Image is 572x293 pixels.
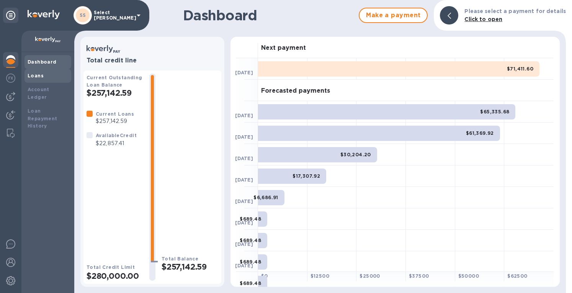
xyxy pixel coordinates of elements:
b: Click to open [464,16,502,22]
b: $689.48 [240,259,261,265]
b: $689.48 [240,216,261,222]
b: [DATE] [235,241,253,247]
h3: Next payment [261,44,306,52]
b: [DATE] [235,156,253,161]
b: $ 62500 [507,273,527,279]
b: Available Credit [96,133,137,138]
h1: Dashboard [183,7,355,23]
b: [DATE] [235,220,253,226]
b: $ 25000 [360,273,380,279]
b: [DATE] [235,113,253,118]
b: $71,411.60 [507,66,533,72]
b: Loans [28,73,44,79]
b: $689.48 [240,280,261,286]
img: Logo [28,10,60,19]
b: Current Loans [96,111,134,117]
b: Dashboard [28,59,57,65]
h2: $280,000.00 [87,271,143,281]
b: $61,369.92 [466,130,494,136]
p: Select [PERSON_NAME] [94,10,132,21]
b: Account Ledger [28,87,49,100]
h2: $257,142.59 [87,88,143,98]
b: Current Outstanding Loan Balance [87,75,142,88]
button: Make a payment [359,8,428,23]
b: [DATE] [235,70,253,75]
b: Loan Repayment History [28,108,57,129]
b: $17,307.92 [293,173,320,179]
h3: Total credit line [87,57,218,64]
b: [DATE] [235,198,253,204]
h2: $257,142.59 [162,262,218,272]
b: Total Balance [162,256,198,262]
b: [DATE] [235,177,253,183]
b: $ 12500 [311,273,329,279]
h3: Forecasted payments [261,87,330,95]
b: $65,335.68 [480,109,509,115]
span: Make a payment [366,11,421,20]
img: Foreign exchange [6,74,15,83]
p: $257,142.59 [96,117,134,125]
b: [DATE] [235,263,253,268]
div: Unpin categories [3,8,18,23]
b: SS [80,12,86,18]
b: $6,686.91 [253,195,278,200]
b: $ 37500 [409,273,429,279]
b: $ 0 [261,273,268,279]
b: $ 50000 [458,273,479,279]
b: $689.48 [240,237,261,243]
p: $22,857.41 [96,139,137,147]
b: $30,204.20 [340,152,371,157]
b: Total Credit Limit [87,264,135,270]
b: Please select a payment for details [464,8,566,14]
b: [DATE] [235,134,253,140]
